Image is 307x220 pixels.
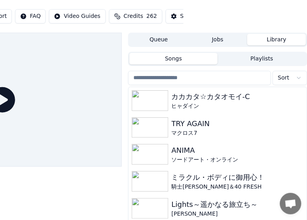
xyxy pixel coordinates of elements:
[129,34,188,45] button: Queue
[172,156,304,164] div: ソードアート・オンライン
[15,9,46,23] button: FAQ
[280,193,301,214] a: チャットを開く
[172,172,304,183] div: ミラクル・ボディに御用心！
[172,118,304,129] div: TRY AGAIN
[172,199,304,210] div: Lights～遥かなる旅立ち～
[247,34,306,45] button: Library
[278,74,289,82] span: Sort
[180,12,203,20] div: Settings
[147,12,157,20] span: 262
[172,102,304,110] div: ヒャダイン
[172,91,304,102] div: カカカタ☆カタオモイ-C
[129,53,218,64] button: Songs
[172,210,304,218] div: [PERSON_NAME]
[109,9,162,23] button: Credits262
[172,129,304,137] div: マクロス7
[188,34,247,45] button: Jobs
[124,12,143,20] span: Credits
[166,9,208,23] button: Settings
[172,183,304,191] div: 騎士[PERSON_NAME]＆40 FRESH
[172,145,304,156] div: ANIMA
[218,53,306,64] button: Playlists
[49,9,106,23] button: Video Guides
